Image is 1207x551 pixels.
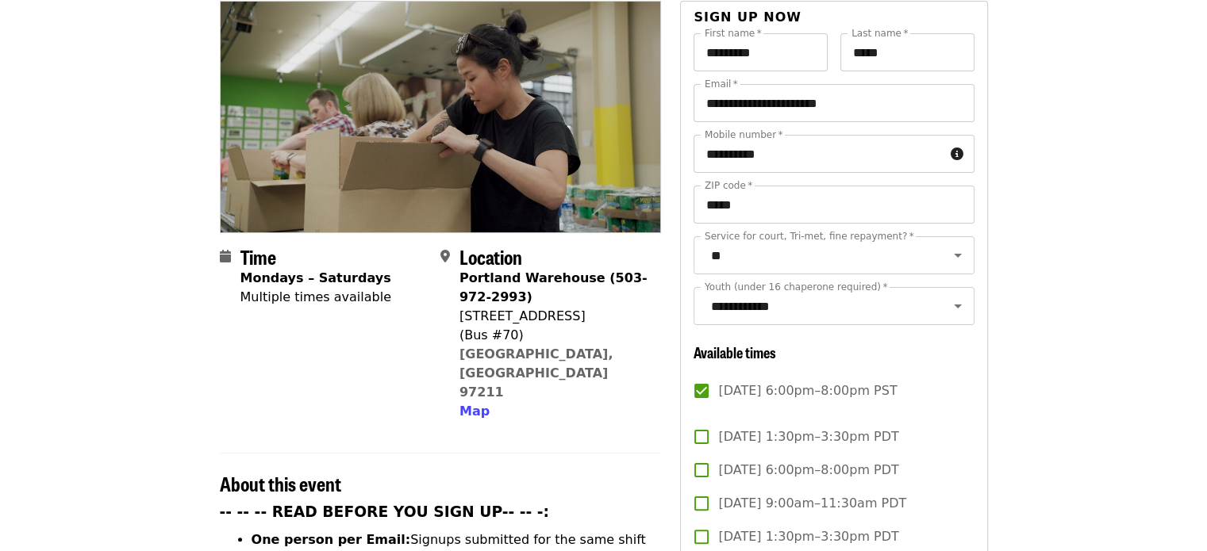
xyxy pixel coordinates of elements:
label: First name [705,29,762,38]
label: Service for court, Tri-met, fine repayment? [705,231,914,241]
input: Mobile number [694,135,944,173]
span: [DATE] 1:30pm–3:30pm PDT [718,427,898,446]
input: ZIP code [694,186,974,224]
i: map-marker-alt icon [440,249,450,264]
span: Time [240,243,276,270]
a: [GEOGRAPHIC_DATA], [GEOGRAPHIC_DATA] 97211 [459,346,613,400]
i: circle-info icon [951,147,963,162]
i: calendar icon [220,249,231,264]
input: Email [694,84,974,122]
span: Map [459,404,490,419]
span: [DATE] 6:00pm–8:00pm PST [718,381,897,400]
button: Map [459,402,490,421]
span: About this event [220,469,341,497]
label: ZIP code [705,181,752,190]
strong: Mondays – Saturdays [240,270,391,285]
span: Available times [694,342,776,362]
input: Last name [840,33,974,71]
button: Open [947,244,969,266]
div: (Bus #70) [459,326,648,345]
span: [DATE] 1:30pm–3:30pm PDT [718,527,898,546]
label: Last name [851,29,908,38]
label: Email [705,79,738,89]
strong: -- -- -- READ BEFORE YOU SIGN UP-- -- -: [220,503,550,520]
div: Multiple times available [240,288,391,307]
strong: Portland Warehouse (503-972-2993) [459,270,648,304]
span: Sign up now [694,10,801,25]
span: Location [459,243,522,270]
label: Youth (under 16 chaperone required) [705,282,887,292]
input: First name [694,33,828,71]
label: Mobile number [705,130,782,140]
button: Open [947,295,969,317]
span: [DATE] 6:00pm–8:00pm PDT [718,461,898,480]
strong: One person per Email: [252,532,411,547]
div: [STREET_ADDRESS] [459,307,648,326]
span: [DATE] 9:00am–11:30am PDT [718,494,906,513]
img: Oct/Nov/Dec - Portland: Repack/Sort (age 8+) organized by Oregon Food Bank [221,2,661,231]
